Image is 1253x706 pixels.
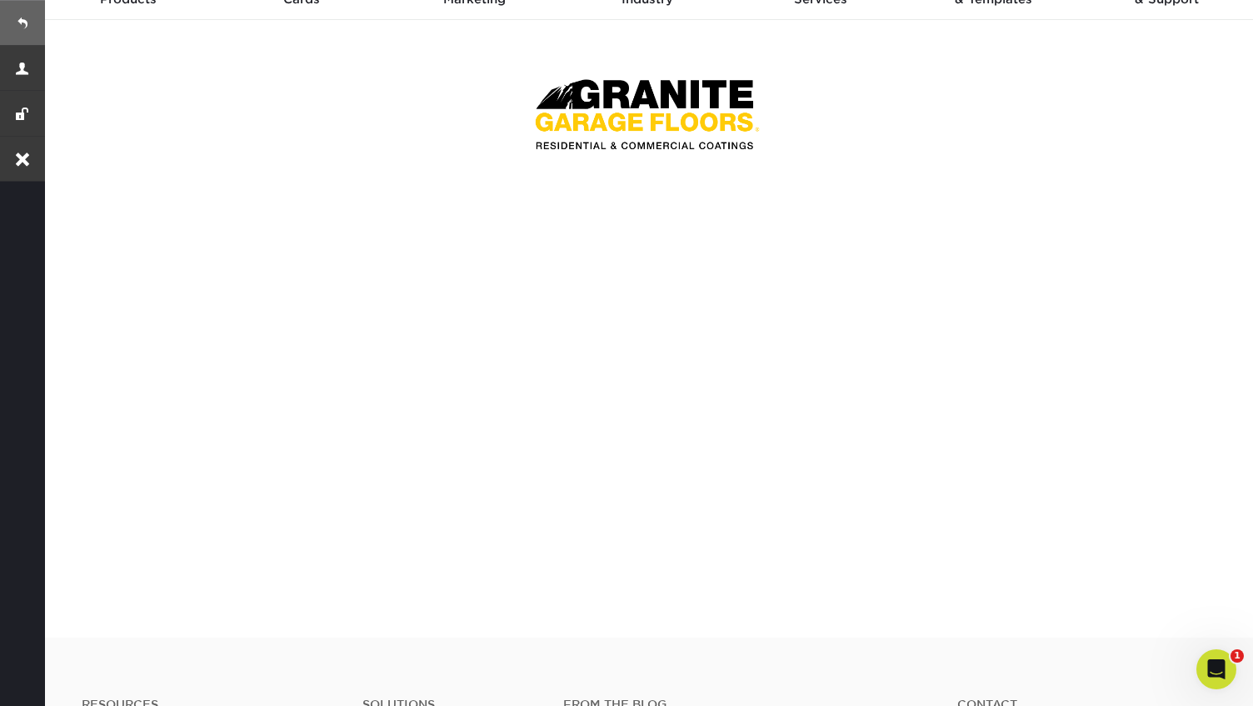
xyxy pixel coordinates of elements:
img: Granite Garage Floors [522,60,772,164]
span: 1 [1231,649,1244,663]
iframe: Intercom live chat [1196,649,1236,689]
